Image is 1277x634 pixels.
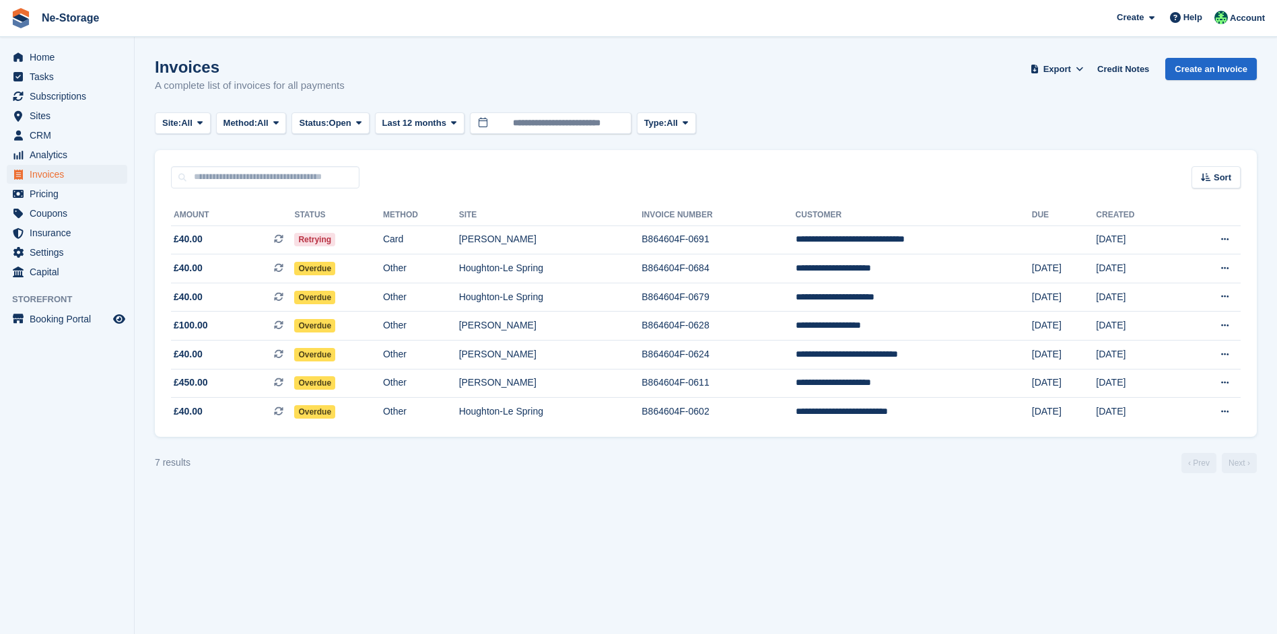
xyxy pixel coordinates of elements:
[383,398,459,426] td: Other
[1032,341,1097,369] td: [DATE]
[7,48,127,67] a: menu
[7,126,127,145] a: menu
[7,67,127,86] a: menu
[7,87,127,106] a: menu
[174,232,203,246] span: £40.00
[459,254,642,283] td: Houghton-Le Spring
[383,341,459,369] td: Other
[294,233,335,246] span: Retrying
[1214,11,1228,24] img: Jay Johal
[7,184,127,203] a: menu
[30,243,110,262] span: Settings
[30,87,110,106] span: Subscriptions
[291,112,369,135] button: Status: Open
[30,165,110,184] span: Invoices
[7,145,127,164] a: menu
[7,165,127,184] a: menu
[257,116,269,130] span: All
[155,58,345,76] h1: Invoices
[383,283,459,312] td: Other
[1230,11,1265,25] span: Account
[174,290,203,304] span: £40.00
[1096,369,1179,398] td: [DATE]
[644,116,667,130] span: Type:
[383,225,459,254] td: Card
[1181,453,1216,473] a: Previous
[174,404,203,419] span: £40.00
[1096,225,1179,254] td: [DATE]
[1096,341,1179,369] td: [DATE]
[1092,58,1154,80] a: Credit Notes
[30,67,110,86] span: Tasks
[216,112,287,135] button: Method: All
[642,341,795,369] td: B864604F-0624
[181,116,193,130] span: All
[383,312,459,341] td: Other
[459,225,642,254] td: [PERSON_NAME]
[1032,205,1097,226] th: Due
[1032,254,1097,283] td: [DATE]
[30,223,110,242] span: Insurance
[174,376,208,390] span: £450.00
[30,48,110,67] span: Home
[1096,205,1179,226] th: Created
[294,262,335,275] span: Overdue
[111,311,127,327] a: Preview store
[162,116,181,130] span: Site:
[7,106,127,125] a: menu
[1032,369,1097,398] td: [DATE]
[642,312,795,341] td: B864604F-0628
[642,283,795,312] td: B864604F-0679
[1032,283,1097,312] td: [DATE]
[459,312,642,341] td: [PERSON_NAME]
[383,254,459,283] td: Other
[1043,63,1071,76] span: Export
[637,112,696,135] button: Type: All
[459,341,642,369] td: [PERSON_NAME]
[223,116,258,130] span: Method:
[174,318,208,332] span: £100.00
[1165,58,1257,80] a: Create an Invoice
[1027,58,1086,80] button: Export
[329,116,351,130] span: Open
[294,205,383,226] th: Status
[382,116,446,130] span: Last 12 months
[1214,171,1231,184] span: Sort
[7,223,127,242] a: menu
[12,293,134,306] span: Storefront
[459,369,642,398] td: [PERSON_NAME]
[1032,312,1097,341] td: [DATE]
[459,283,642,312] td: Houghton-Le Spring
[1222,453,1257,473] a: Next
[30,310,110,328] span: Booking Portal
[1096,254,1179,283] td: [DATE]
[294,376,335,390] span: Overdue
[7,243,127,262] a: menu
[11,8,31,28] img: stora-icon-8386f47178a22dfd0bd8f6a31ec36ba5ce8667c1dd55bd0f319d3a0aa187defe.svg
[299,116,329,130] span: Status:
[459,205,642,226] th: Site
[642,398,795,426] td: B864604F-0602
[294,348,335,361] span: Overdue
[30,204,110,223] span: Coupons
[294,291,335,304] span: Overdue
[642,225,795,254] td: B864604F-0691
[459,398,642,426] td: Houghton-Le Spring
[383,369,459,398] td: Other
[375,112,464,135] button: Last 12 months
[7,262,127,281] a: menu
[796,205,1032,226] th: Customer
[155,78,345,94] p: A complete list of invoices for all payments
[1183,11,1202,24] span: Help
[174,347,203,361] span: £40.00
[1096,312,1179,341] td: [DATE]
[642,369,795,398] td: B864604F-0611
[383,205,459,226] th: Method
[1117,11,1144,24] span: Create
[155,112,211,135] button: Site: All
[294,405,335,419] span: Overdue
[642,254,795,283] td: B864604F-0684
[1096,398,1179,426] td: [DATE]
[155,456,191,470] div: 7 results
[7,204,127,223] a: menu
